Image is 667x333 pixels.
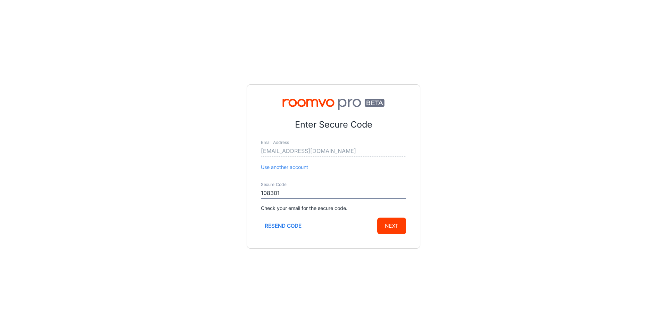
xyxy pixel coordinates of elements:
p: Check your email for the secure code. [261,204,406,212]
p: Enter Secure Code [261,118,406,131]
button: Next [377,218,406,234]
button: Use another account [261,163,308,171]
img: Roomvo PRO Beta [261,99,406,110]
input: Enter secure code [261,188,406,199]
label: Email Address [261,139,289,145]
label: Secure Code [261,181,287,187]
input: myname@example.com [261,146,406,157]
button: Resend code [261,218,305,234]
